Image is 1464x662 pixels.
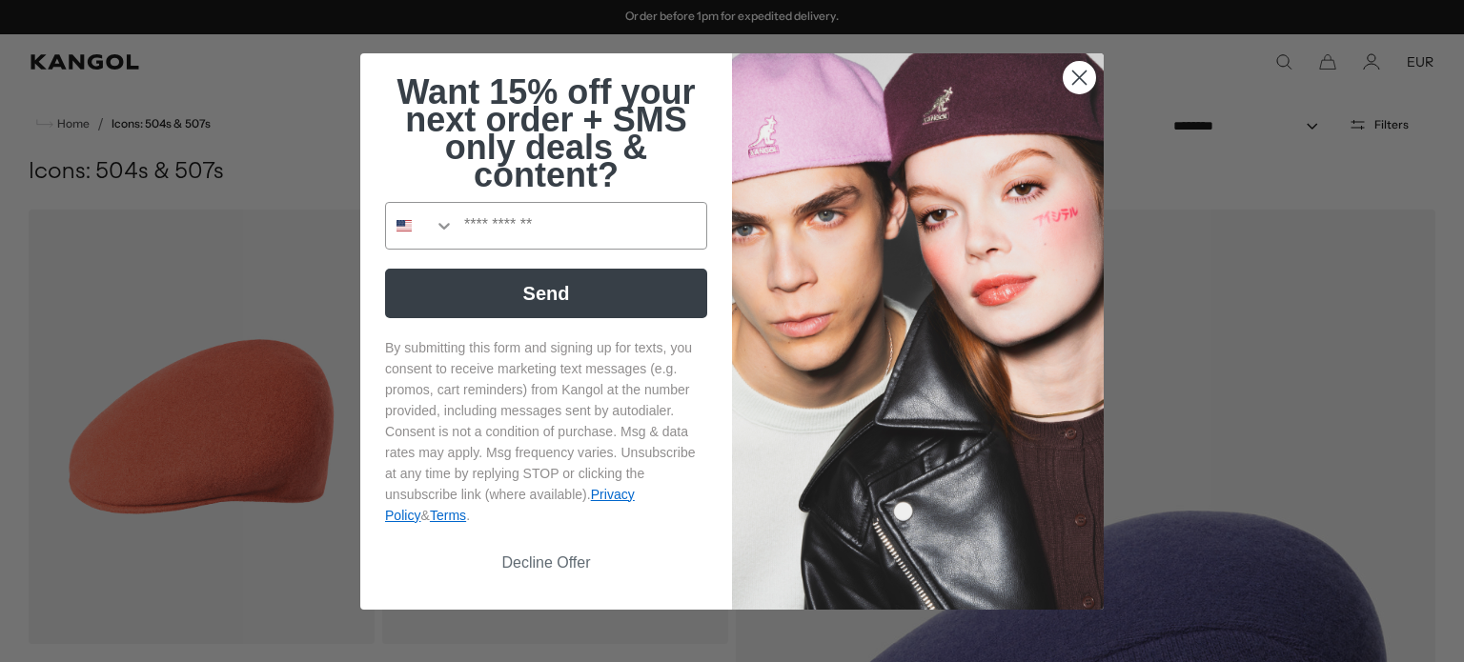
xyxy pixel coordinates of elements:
[385,337,707,526] p: By submitting this form and signing up for texts, you consent to receive marketing text messages ...
[396,218,412,233] img: United States
[430,508,466,523] a: Terms
[732,53,1104,610] img: 4fd34567-b031-494e-b820-426212470989.jpeg
[385,545,707,581] button: Decline Offer
[396,72,695,194] span: Want 15% off your next order + SMS only deals & content?
[385,269,707,318] button: Send
[1063,61,1096,94] button: Close dialog
[386,203,455,249] button: Search Countries
[455,203,706,249] input: Phone Number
